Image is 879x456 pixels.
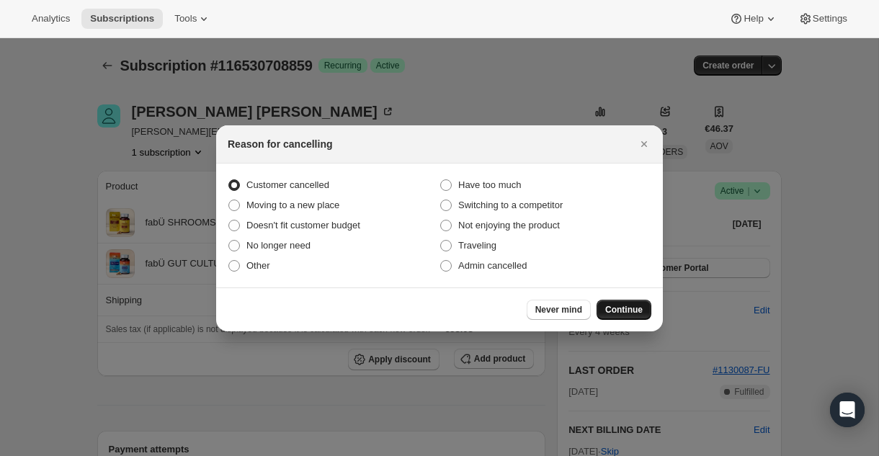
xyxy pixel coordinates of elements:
span: Help [744,13,763,24]
span: Subscriptions [90,13,154,24]
button: Tools [166,9,220,29]
button: Continue [597,300,651,320]
span: Customer cancelled [246,179,329,190]
div: Open Intercom Messenger [830,393,865,427]
span: Analytics [32,13,70,24]
span: No longer need [246,240,311,251]
span: Not enjoying the product [458,220,560,231]
span: Switching to a competitor [458,200,563,210]
button: Settings [790,9,856,29]
span: Settings [813,13,847,24]
span: Never mind [535,304,582,316]
button: Help [720,9,786,29]
h2: Reason for cancelling [228,137,332,151]
button: Analytics [23,9,79,29]
span: Admin cancelled [458,260,527,271]
button: Subscriptions [81,9,163,29]
span: Traveling [458,240,496,251]
span: Other [246,260,270,271]
span: Continue [605,304,643,316]
button: Close [634,134,654,154]
span: Moving to a new place [246,200,339,210]
span: Tools [174,13,197,24]
span: Doesn't fit customer budget [246,220,360,231]
button: Never mind [527,300,591,320]
span: Have too much [458,179,521,190]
